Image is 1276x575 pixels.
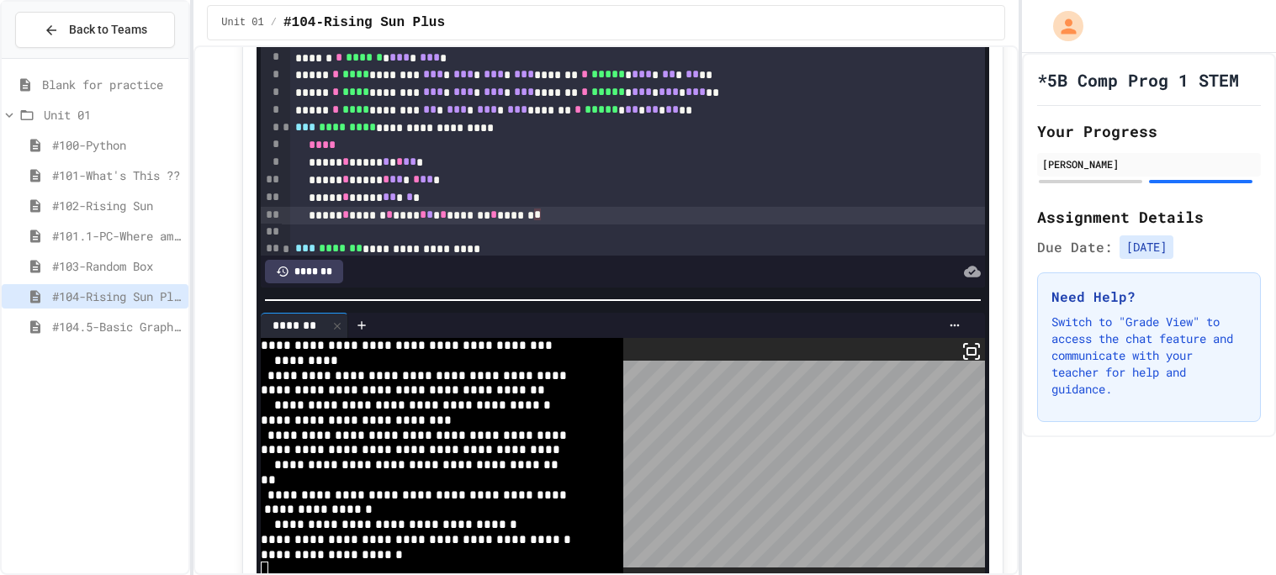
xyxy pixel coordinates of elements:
span: #104-Rising Sun Plus [283,13,445,33]
h2: Your Progress [1037,119,1261,143]
span: #104-Rising Sun Plus [52,287,182,305]
span: Blank for practice [42,76,182,93]
span: #101.1-PC-Where am I? [52,227,182,245]
span: / [271,16,277,29]
p: Switch to "Grade View" to access the chat feature and communicate with your teacher for help and ... [1051,314,1247,398]
span: Due Date: [1037,237,1113,257]
span: #104.5-Basic Graphics Review [52,318,182,335]
span: Unit 01 [221,16,263,29]
span: Back to Teams [69,21,147,39]
h3: Need Help? [1051,287,1247,307]
button: Back to Teams [15,12,175,48]
span: #101-What's This ?? [52,166,182,184]
span: [DATE] [1120,235,1173,259]
span: #103-Random Box [52,257,182,275]
div: To enrich screen reader interactions, please activate Accessibility in Grammarly extension settings [290,12,987,363]
h1: *5B Comp Prog 1 STEM [1037,68,1239,92]
div: [PERSON_NAME] [1042,156,1256,171]
span: Unit 01 [44,106,182,124]
span: #102-Rising Sun [52,197,182,214]
span: #100-Python [52,136,182,154]
h2: Assignment Details [1037,205,1261,229]
div: My Account [1035,7,1088,45]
